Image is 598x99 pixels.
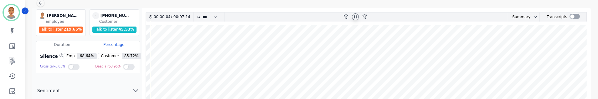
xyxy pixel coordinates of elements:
[36,41,88,48] div: Duration
[172,12,189,22] div: 00:07:14
[98,53,121,59] span: Customer
[95,62,121,71] div: Dead air 53.95 %
[92,12,99,19] span: -
[99,19,138,24] div: Customer
[88,41,140,48] div: Percentage
[101,12,132,19] div: [PHONE_NUMBER]
[547,12,567,22] div: Transcripts
[154,12,192,22] div: /
[533,14,538,19] svg: chevron down
[507,12,530,22] div: Summary
[154,12,171,22] div: 00:00:04
[122,53,141,59] span: 85.72 %
[92,27,137,33] div: Talk to listen
[4,5,19,20] img: Bordered avatar
[64,53,77,59] span: Emp
[118,27,134,32] span: 45.53 %
[77,53,97,59] span: 68.64 %
[39,53,64,59] div: Silence
[40,62,65,71] div: Cross talk 0.05 %
[530,14,538,19] button: chevron down
[64,27,82,32] span: 219.65 %
[132,87,139,94] svg: chevron down
[39,27,83,33] div: Talk to listen
[32,87,65,94] span: Sentiment
[47,12,78,19] div: [PERSON_NAME]
[46,19,84,24] div: Employee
